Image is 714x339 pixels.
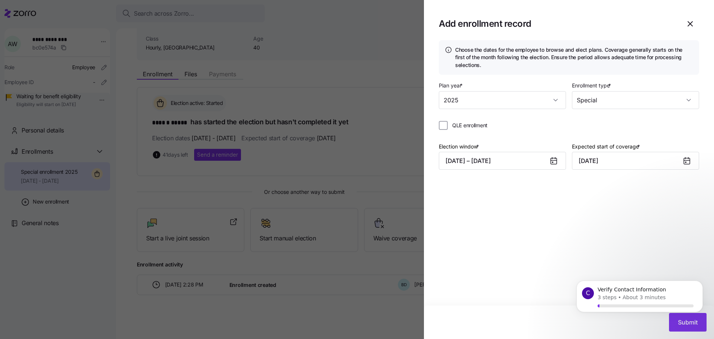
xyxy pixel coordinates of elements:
input: MM/DD/YYYY [572,152,699,170]
span: QLE enrollment [452,122,488,129]
h1: Add enrollment record [439,18,675,29]
h4: Choose the dates for the employee to browse and elect plans. Coverage generally starts on the fir... [455,46,693,69]
label: Election window [439,143,480,151]
button: [DATE] – [DATE] [439,152,566,170]
label: Enrollment type [572,81,612,90]
label: Expected start of coverage [572,143,641,151]
label: Plan year [439,81,464,90]
iframe: Intercom notifications message [565,272,714,335]
input: Enrollment type [572,91,699,109]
